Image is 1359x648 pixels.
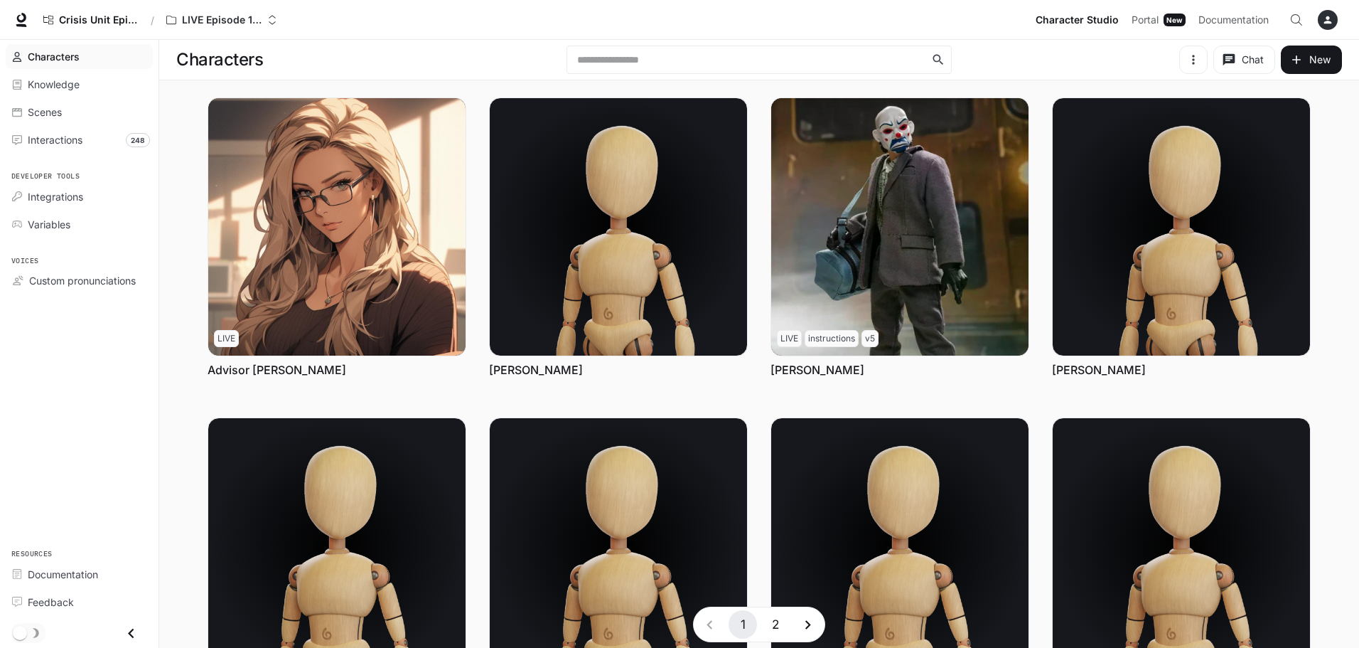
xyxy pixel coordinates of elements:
span: 248 [126,133,150,147]
a: Crisis Unit Episode 1 [37,6,145,34]
div: New [1164,14,1186,26]
img: Alan Tiles [490,98,747,356]
p: LIVE Episode 1 - Crisis Unit [182,14,262,26]
a: Characters [6,44,153,69]
span: Documentation [1198,11,1269,29]
span: Documentation [28,567,98,582]
span: Feedback [28,595,74,610]
button: Open Command Menu [1282,6,1311,34]
a: Documentation [6,562,153,587]
button: New [1281,46,1342,74]
button: page 1 [729,610,757,639]
a: Advisor [PERSON_NAME] [208,362,346,378]
a: Documentation [1193,6,1279,34]
span: Characters [28,49,80,64]
span: Crisis Unit Episode 1 [59,14,139,26]
a: PortalNew [1126,6,1191,34]
div: / [145,13,160,28]
button: Go to next page [794,610,822,639]
a: Interactions [6,127,153,152]
a: Character Studio [1030,6,1124,34]
span: Variables [28,217,70,232]
a: Variables [6,212,153,237]
a: [PERSON_NAME] [489,362,583,378]
a: Feedback [6,590,153,615]
a: Custom pronunciations [6,268,153,293]
span: Character Studio [1036,11,1119,29]
nav: pagination navigation [693,607,825,642]
button: Chat [1213,46,1275,74]
span: Interactions [28,132,82,147]
span: Knowledge [28,77,80,92]
span: Portal [1132,11,1159,29]
button: Go to page 2 [761,610,790,639]
a: Knowledge [6,72,153,97]
img: Bryan Warren [771,98,1028,356]
a: Scenes [6,100,153,124]
img: Carol Sanderson [1053,98,1310,356]
a: Integrations [6,184,153,209]
a: [PERSON_NAME] [770,362,864,378]
span: Custom pronunciations [29,273,136,288]
span: Integrations [28,189,83,204]
h1: Characters [176,46,263,74]
img: Advisor Clarke [208,98,466,356]
span: Scenes [28,105,62,119]
button: Open workspace menu [160,6,284,34]
span: Dark mode toggle [13,625,27,640]
a: [PERSON_NAME] [1052,362,1146,378]
button: Close drawer [115,619,147,648]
